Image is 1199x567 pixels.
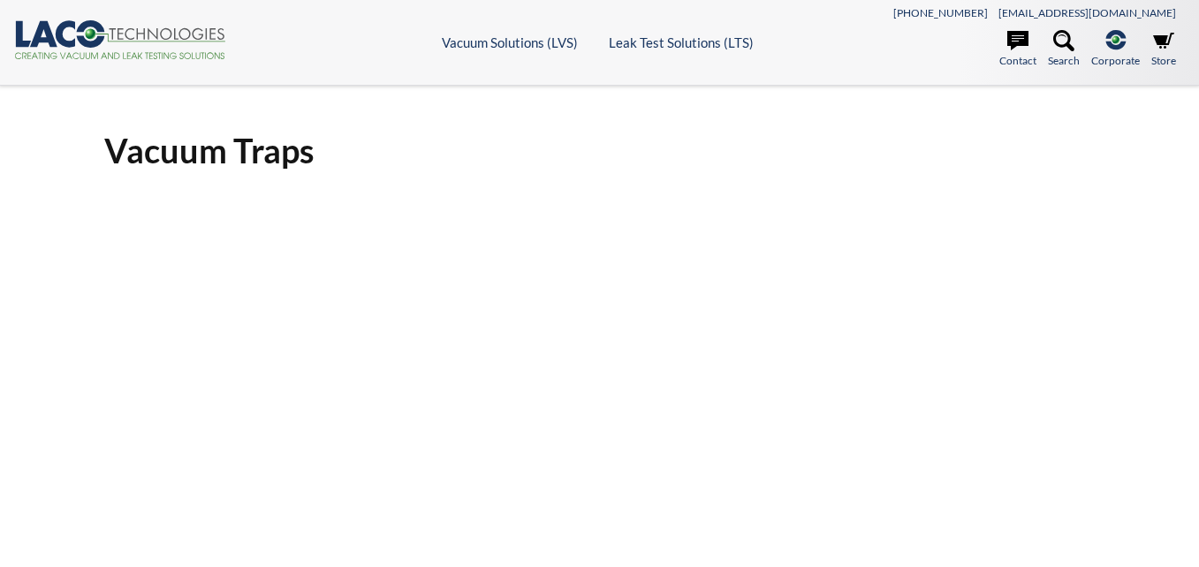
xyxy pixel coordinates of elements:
a: Store [1151,30,1176,69]
span: Corporate [1091,52,1140,69]
a: Leak Test Solutions (LTS) [609,34,754,50]
a: [EMAIL_ADDRESS][DOMAIN_NAME] [998,6,1176,19]
a: Search [1048,30,1080,69]
a: Contact [999,30,1036,69]
h1: Vacuum Traps [104,129,1094,172]
a: Vacuum Solutions (LVS) [442,34,578,50]
a: [PHONE_NUMBER] [893,6,988,19]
